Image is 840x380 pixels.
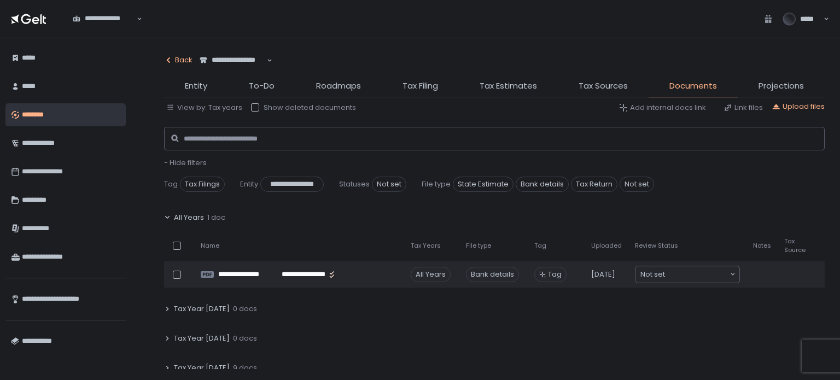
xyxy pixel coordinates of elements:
[339,179,370,189] span: Statuses
[174,304,230,314] span: Tax Year [DATE]
[548,270,562,279] span: Tag
[192,49,272,72] div: Search for option
[466,267,519,282] div: Bank details
[200,65,266,76] input: Search for option
[579,80,628,92] span: Tax Sources
[665,269,729,280] input: Search for option
[411,267,451,282] div: All Years
[466,242,491,250] span: File type
[534,242,546,250] span: Tag
[174,334,230,343] span: Tax Year [DATE]
[164,55,192,65] div: Back
[372,177,406,192] span: Not set
[402,80,438,92] span: Tax Filing
[164,49,192,71] button: Back
[164,179,178,189] span: Tag
[591,242,622,250] span: Uploaded
[753,242,771,250] span: Notes
[180,177,225,192] span: Tax Filings
[66,8,142,31] div: Search for option
[591,270,615,279] span: [DATE]
[201,242,219,250] span: Name
[316,80,361,92] span: Roadmaps
[185,80,207,92] span: Entity
[784,237,806,254] span: Tax Source
[635,266,739,283] div: Search for option
[724,103,763,113] button: Link files
[480,80,537,92] span: Tax Estimates
[174,363,230,373] span: Tax Year [DATE]
[453,177,514,192] span: State Estimate
[759,80,804,92] span: Projections
[640,269,665,280] span: Not set
[411,242,441,250] span: Tax Years
[233,363,257,373] span: 9 docs
[422,179,451,189] span: File type
[73,24,136,34] input: Search for option
[207,213,225,223] span: 1 doc
[233,334,257,343] span: 0 docs
[166,103,242,113] button: View by: Tax years
[249,80,275,92] span: To-Do
[164,158,207,168] button: - Hide filters
[620,177,654,192] span: Not set
[772,102,825,112] button: Upload files
[619,103,706,113] button: Add internal docs link
[635,242,678,250] span: Review Status
[516,177,569,192] span: Bank details
[571,177,617,192] span: Tax Return
[240,179,258,189] span: Entity
[174,213,204,223] span: All Years
[233,304,257,314] span: 0 docs
[669,80,717,92] span: Documents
